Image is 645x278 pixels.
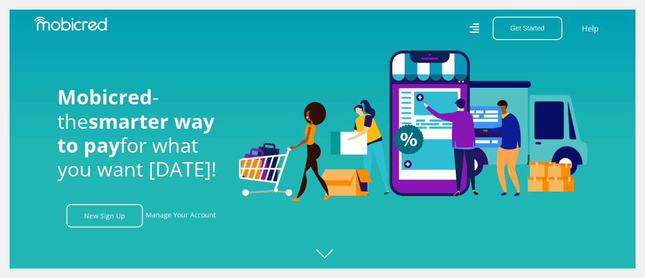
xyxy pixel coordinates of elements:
[146,204,216,227] a: Manage Your Account
[57,107,215,158] span: smarter way to pay
[493,17,562,40] button: Get Started
[239,51,588,201] img: Welcome to Mobicred
[66,204,143,227] a: New Sign Up
[34,17,107,31] img: Mobicred
[581,22,599,35] a: Help
[57,83,152,110] span: Mobicred
[57,85,225,181] h1: - the for what you want [DATE]!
